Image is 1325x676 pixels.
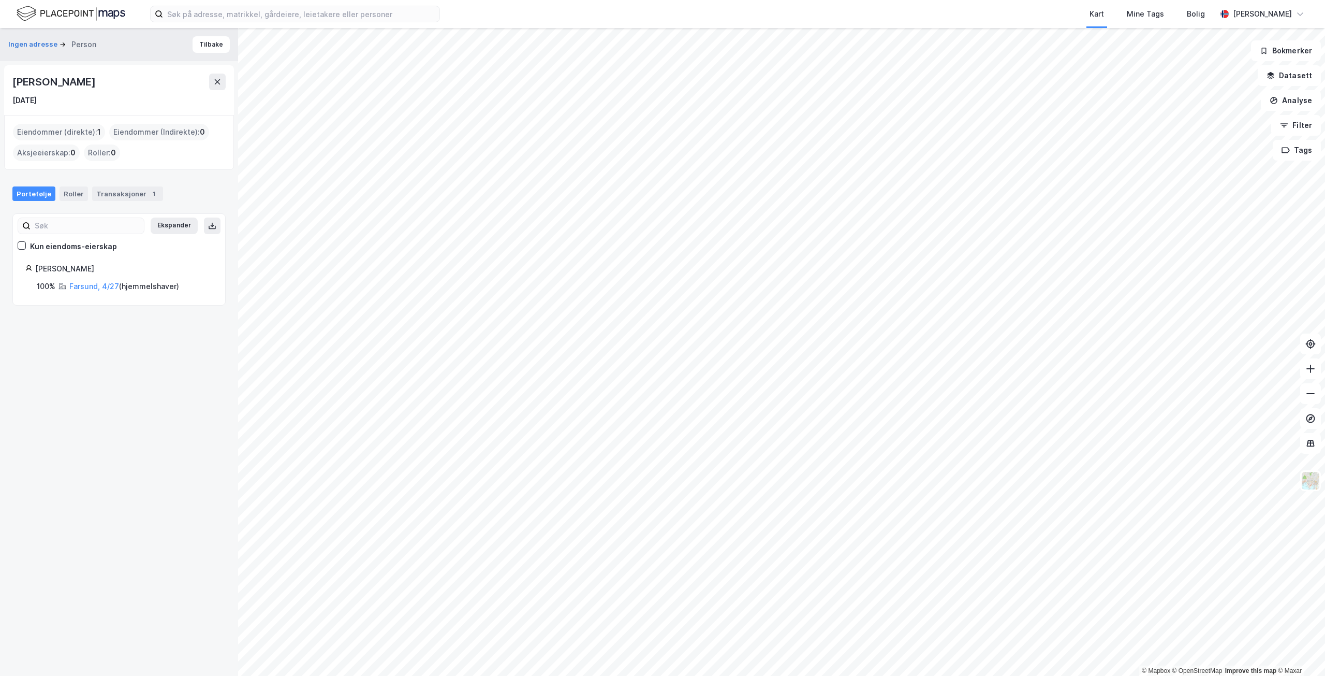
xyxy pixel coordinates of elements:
[8,39,60,50] button: Ingen adresse
[111,147,116,159] span: 0
[1273,626,1325,676] iframe: Chat Widget
[109,124,209,140] div: Eiendommer (Indirekte) :
[1090,8,1104,20] div: Kart
[71,38,96,51] div: Person
[1172,667,1223,674] a: OpenStreetMap
[12,186,55,201] div: Portefølje
[12,74,97,90] div: [PERSON_NAME]
[149,189,159,199] div: 1
[60,186,88,201] div: Roller
[1258,65,1321,86] button: Datasett
[1187,8,1205,20] div: Bolig
[1301,471,1320,491] img: Z
[69,282,119,291] a: Farsund, 4/27
[200,126,205,138] span: 0
[1261,90,1321,111] button: Analyse
[17,5,125,23] img: logo.f888ab2527a4732fd821a326f86c7f29.svg
[13,124,105,140] div: Eiendommer (direkte) :
[1271,115,1321,136] button: Filter
[1251,40,1321,61] button: Bokmerker
[35,263,213,275] div: [PERSON_NAME]
[1142,667,1170,674] a: Mapbox
[1273,140,1321,161] button: Tags
[30,240,117,253] div: Kun eiendoms-eierskap
[84,145,120,161] div: Roller :
[1127,8,1164,20] div: Mine Tags
[193,36,230,53] button: Tilbake
[12,94,37,107] div: [DATE]
[97,126,101,138] span: 1
[31,218,144,234] input: Søk
[92,186,163,201] div: Transaksjoner
[1273,626,1325,676] div: Kontrollprogram for chat
[70,147,76,159] span: 0
[1233,8,1292,20] div: [PERSON_NAME]
[37,280,55,293] div: 100%
[69,280,179,293] div: ( hjemmelshaver )
[1225,667,1276,674] a: Improve this map
[13,145,80,161] div: Aksjeeierskap :
[151,218,198,234] button: Ekspander
[163,6,439,22] input: Søk på adresse, matrikkel, gårdeiere, leietakere eller personer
